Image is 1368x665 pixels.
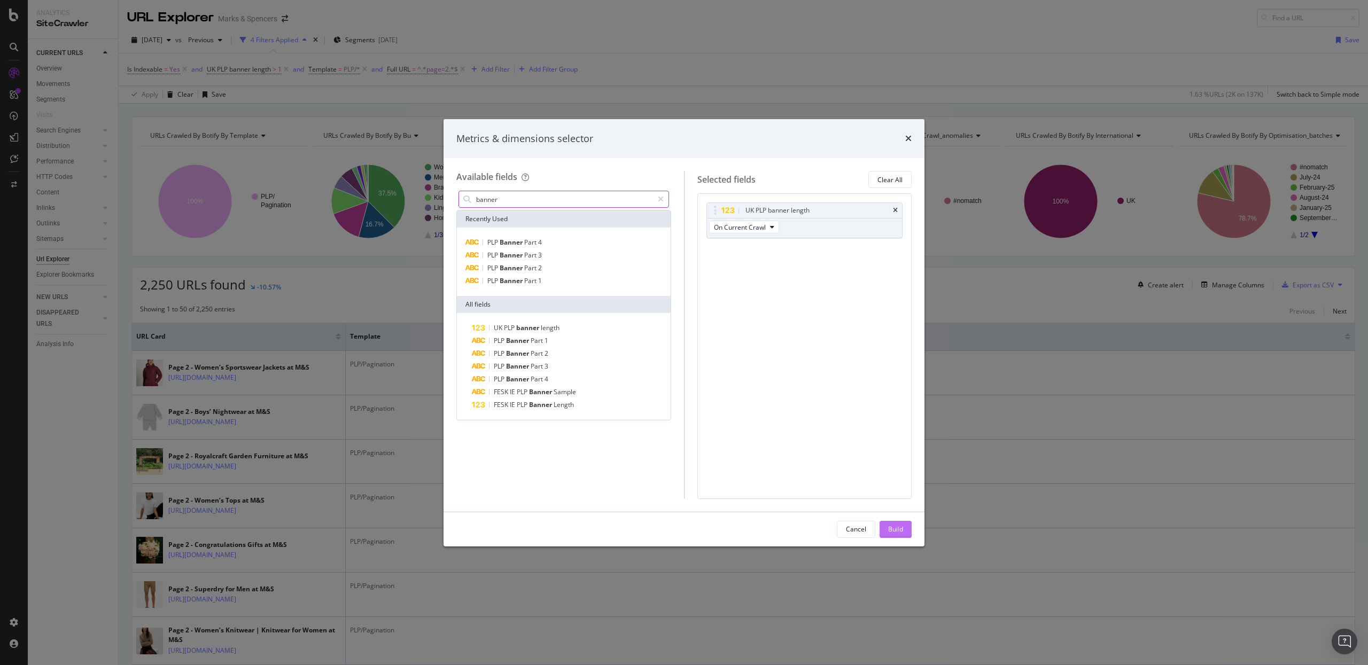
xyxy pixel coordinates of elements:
span: 2 [545,349,548,358]
span: Banner [506,349,531,358]
button: Build [880,521,912,538]
span: Banner [529,400,554,409]
div: modal [444,119,924,546]
span: Banner [500,238,524,247]
div: Available fields [456,171,517,183]
span: PLP [494,374,506,384]
span: PLP [487,276,500,285]
span: Banner [506,336,531,345]
span: Sample [554,387,576,396]
button: Clear All [868,171,912,188]
span: Banner [506,362,531,371]
span: UK [494,323,504,332]
span: FESK [494,400,510,409]
span: PLP [494,336,506,345]
div: All fields [457,296,671,313]
span: Part [524,263,538,272]
div: Cancel [846,525,866,534]
button: Cancel [837,521,875,538]
span: IE [510,400,517,409]
div: UK PLP banner length [745,205,810,216]
span: PLP [494,349,506,358]
span: IE [510,387,517,396]
div: Metrics & dimensions selector [456,132,593,146]
span: 4 [538,238,542,247]
span: Banner [500,276,524,285]
div: Selected fields [697,174,756,186]
span: Banner [500,251,524,260]
span: PLP [504,323,516,332]
span: PLP [517,387,529,396]
span: FESK [494,387,510,396]
span: banner [516,323,541,332]
span: PLP [517,400,529,409]
div: Clear All [877,175,903,184]
span: 3 [538,251,542,260]
span: Part [524,238,538,247]
span: 1 [545,336,548,345]
span: Part [524,251,538,260]
span: Part [531,362,545,371]
span: Part [531,336,545,345]
span: 2 [538,263,542,272]
span: Part [524,276,538,285]
div: Build [888,525,903,534]
div: Recently Used [457,210,671,228]
span: Banner [500,263,524,272]
span: On Current Crawl [714,223,766,232]
div: UK PLP banner lengthtimesOn Current Crawl [706,202,903,238]
span: 4 [545,374,548,384]
span: PLP [487,263,500,272]
span: PLP [487,238,500,247]
span: Length [554,400,574,409]
span: PLP [487,251,500,260]
span: 1 [538,276,542,285]
span: length [541,323,559,332]
span: 3 [545,362,548,371]
span: Part [531,374,545,384]
button: On Current Crawl [709,221,779,233]
span: Part [531,349,545,358]
div: times [905,132,912,146]
div: times [893,207,898,214]
input: Search by field name [475,191,653,207]
span: Banner [506,374,531,384]
div: Open Intercom Messenger [1332,629,1357,654]
span: Banner [529,387,554,396]
span: PLP [494,362,506,371]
